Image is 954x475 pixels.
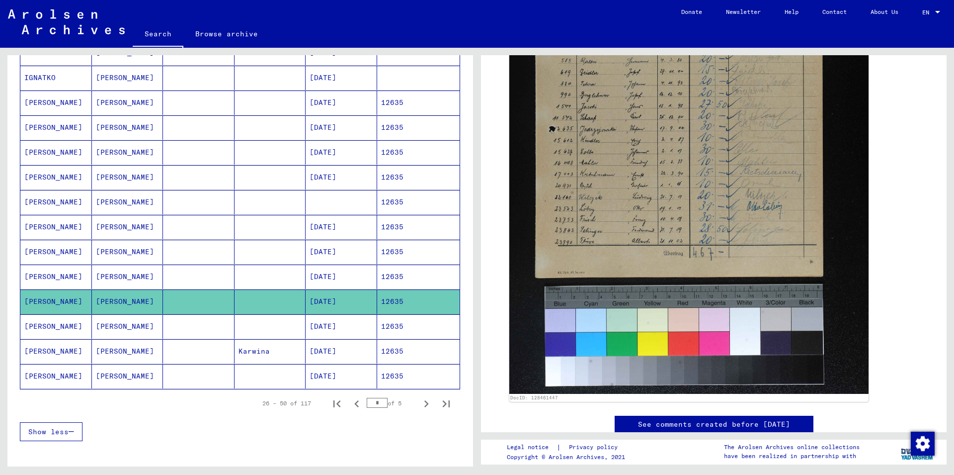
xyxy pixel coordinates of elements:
[377,215,460,239] mat-cell: 12635
[20,314,92,339] mat-cell: [PERSON_NAME]
[561,442,630,453] a: Privacy policy
[20,91,92,115] mat-cell: [PERSON_NAME]
[92,339,163,364] mat-cell: [PERSON_NAME]
[20,165,92,190] mat-cell: [PERSON_NAME]
[20,140,92,165] mat-cell: [PERSON_NAME]
[306,215,377,239] mat-cell: [DATE]
[377,240,460,264] mat-cell: 12635
[92,314,163,339] mat-cell: [PERSON_NAME]
[306,91,377,115] mat-cell: [DATE]
[306,265,377,289] mat-cell: [DATE]
[20,422,82,441] button: Show less
[306,364,377,388] mat-cell: [DATE]
[183,22,270,46] a: Browse archive
[133,22,183,48] a: Search
[92,364,163,388] mat-cell: [PERSON_NAME]
[910,431,934,455] div: Change consent
[377,265,460,289] mat-cell: 12635
[92,140,163,165] mat-cell: [PERSON_NAME]
[638,419,790,430] a: See comments created before [DATE]
[377,165,460,190] mat-cell: 12635
[306,115,377,140] mat-cell: [DATE]
[235,339,306,364] mat-cell: Karwina
[377,115,460,140] mat-cell: 12635
[92,240,163,264] mat-cell: [PERSON_NAME]
[92,215,163,239] mat-cell: [PERSON_NAME]
[92,265,163,289] mat-cell: [PERSON_NAME]
[377,91,460,115] mat-cell: 12635
[306,240,377,264] mat-cell: [DATE]
[377,314,460,339] mat-cell: 12635
[20,265,92,289] mat-cell: [PERSON_NAME]
[507,453,630,462] p: Copyright © Arolsen Archives, 2021
[724,452,860,461] p: have been realized in partnership with
[8,9,125,34] img: Arolsen_neg.svg
[911,432,935,456] img: Change consent
[306,339,377,364] mat-cell: [DATE]
[367,398,416,408] div: of 5
[92,66,163,90] mat-cell: [PERSON_NAME]
[306,314,377,339] mat-cell: [DATE]
[416,393,436,413] button: Next page
[347,393,367,413] button: Previous page
[306,66,377,90] mat-cell: [DATE]
[92,190,163,214] mat-cell: [PERSON_NAME]
[92,289,163,314] mat-cell: [PERSON_NAME]
[20,364,92,388] mat-cell: [PERSON_NAME]
[436,393,456,413] button: Last page
[20,215,92,239] mat-cell: [PERSON_NAME]
[922,9,933,16] span: EN
[899,439,936,464] img: yv_logo.png
[20,339,92,364] mat-cell: [PERSON_NAME]
[377,140,460,165] mat-cell: 12635
[510,395,558,400] a: DocID: 128461447
[20,115,92,140] mat-cell: [PERSON_NAME]
[92,91,163,115] mat-cell: [PERSON_NAME]
[20,190,92,214] mat-cell: [PERSON_NAME]
[20,240,92,264] mat-cell: [PERSON_NAME]
[377,339,460,364] mat-cell: 12635
[507,442,630,453] div: |
[377,190,460,214] mat-cell: 12635
[262,399,311,408] div: 26 – 50 of 117
[507,442,556,453] a: Legal notice
[306,289,377,314] mat-cell: [DATE]
[724,443,860,452] p: The Arolsen Archives online collections
[377,364,460,388] mat-cell: 12635
[306,165,377,190] mat-cell: [DATE]
[327,393,347,413] button: First page
[20,289,92,314] mat-cell: [PERSON_NAME]
[92,165,163,190] mat-cell: [PERSON_NAME]
[20,66,92,90] mat-cell: IGNATKO
[377,289,460,314] mat-cell: 12635
[306,140,377,165] mat-cell: [DATE]
[92,115,163,140] mat-cell: [PERSON_NAME]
